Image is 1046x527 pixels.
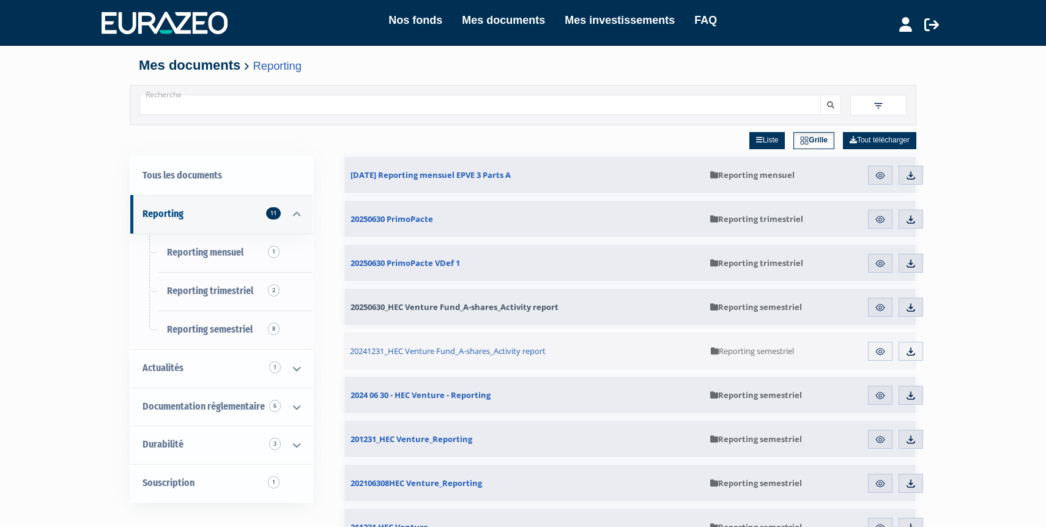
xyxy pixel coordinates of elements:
[710,433,802,444] span: Reporting semestriel
[143,400,265,412] span: Documentation règlementaire
[130,195,313,234] a: Reporting 11
[143,477,195,488] span: Souscription
[344,421,704,457] a: 201231_HEC Venture_Reporting
[905,214,916,225] img: download.svg
[139,58,907,73] h4: Mes documents
[130,311,313,349] a: Reporting semestriel8
[350,345,546,356] span: 20241231_HEC Venture Fund_A-shares_Activity report
[344,377,704,413] a: 2024 06 30 - HEC Venture - Reporting
[710,169,795,180] span: Reporting mensuel
[130,464,313,503] a: Souscription1
[269,438,281,450] span: 3
[351,389,491,400] span: 2024 06 30 - HEC Venture - Reporting
[351,433,472,444] span: 201231_HEC Venture_Reporting
[694,12,717,29] a: FAQ
[905,478,916,489] img: download.svg
[143,362,184,374] span: Actualités
[344,245,704,281] a: 20250630 PrimoPacte VDef 1
[344,465,704,501] a: 202106308HEC Venture_Reporting
[130,349,313,388] a: Actualités 1
[130,388,313,426] a: Documentation règlementaire 6
[388,12,442,29] a: Nos fonds
[139,95,821,115] input: Recherche
[268,284,280,297] span: 2
[905,302,916,313] img: download.svg
[351,169,511,180] span: [DATE] Reporting mensuel EPVE 3 Parts A
[710,213,803,224] span: Reporting trimestriel
[905,258,916,269] img: download.svg
[167,323,253,335] span: Reporting semestriel
[130,157,313,195] a: Tous les documents
[167,246,243,258] span: Reporting mensuel
[843,132,916,149] a: Tout télécharger
[351,257,460,268] span: 20250630 PrimoPacte VDef 1
[905,434,916,445] img: download.svg
[711,345,794,356] span: Reporting semestriel
[344,201,704,237] a: 20250630 PrimoPacte
[351,213,433,224] span: 20250630 PrimoPacte
[268,246,280,258] span: 1
[143,208,184,219] span: Reporting
[875,390,886,401] img: eye.svg
[905,346,916,357] img: download.svg
[875,214,886,225] img: eye.svg
[710,389,802,400] span: Reporting semestriel
[268,323,280,335] span: 8
[710,257,803,268] span: Reporting trimestriel
[905,170,916,181] img: download.svg
[253,59,302,72] a: Reporting
[875,170,886,181] img: eye.svg
[344,157,704,193] a: [DATE] Reporting mensuel EPVE 3 Parts A
[710,301,802,312] span: Reporting semestriel
[875,302,886,313] img: eye.svg
[130,234,313,272] a: Reporting mensuel1
[793,132,834,149] a: Grille
[875,346,886,357] img: eye.svg
[266,207,281,219] span: 11
[710,477,802,488] span: Reporting semestriel
[875,478,886,489] img: eye.svg
[167,285,253,297] span: Reporting trimestriel
[268,476,280,488] span: 1
[462,12,545,29] a: Mes documents
[905,390,916,401] img: download.svg
[344,332,705,370] a: 20241231_HEC Venture Fund_A-shares_Activity report
[800,136,809,145] img: grid.svg
[565,12,675,29] a: Mes investissements
[875,434,886,445] img: eye.svg
[344,289,704,325] a: 20250630_HEC Venture Fund_A-shares_Activity report
[130,426,313,464] a: Durabilité 3
[873,100,884,111] img: filter.svg
[749,132,785,149] a: Liste
[875,258,886,269] img: eye.svg
[269,400,281,412] span: 6
[269,361,281,374] span: 1
[102,12,228,34] img: 1732889491-logotype_eurazeo_blanc_rvb.png
[351,477,482,488] span: 202106308HEC Venture_Reporting
[130,272,313,311] a: Reporting trimestriel2
[351,301,558,312] span: 20250630_HEC Venture Fund_A-shares_Activity report
[143,438,184,450] span: Durabilité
